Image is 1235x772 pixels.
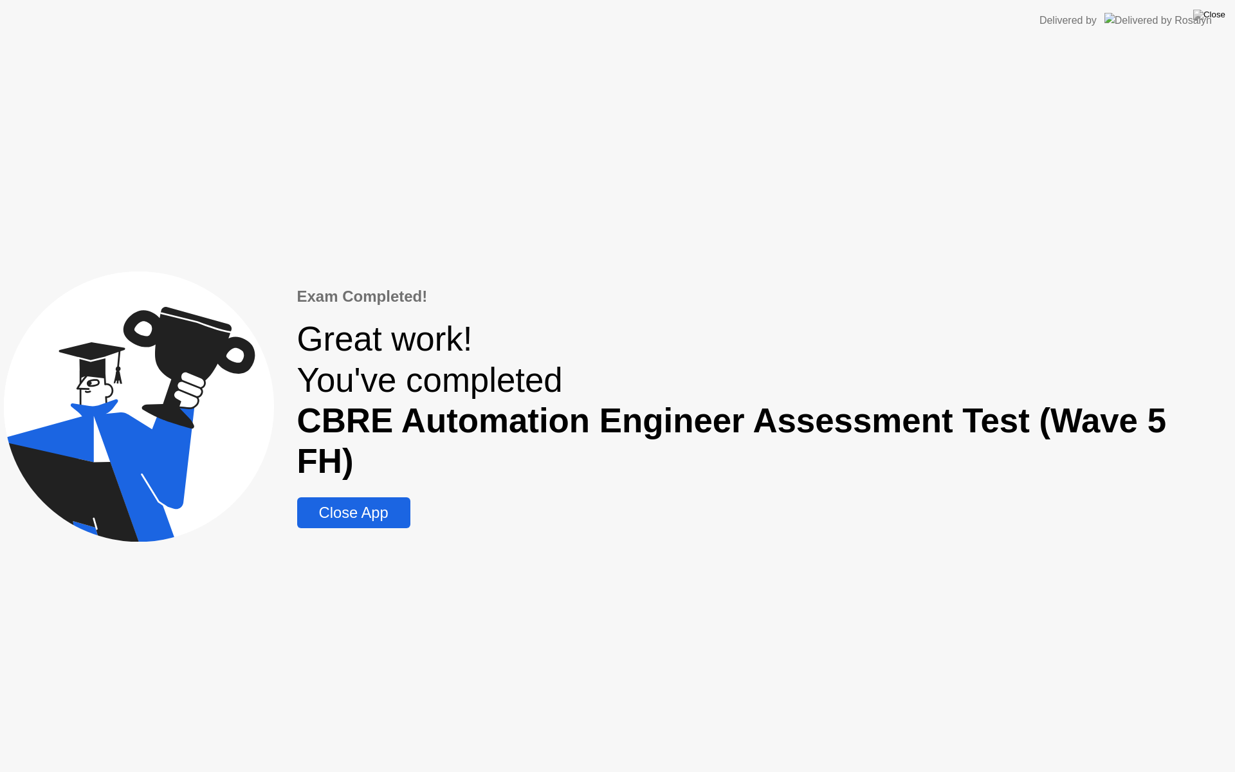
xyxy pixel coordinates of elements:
img: Delivered by Rosalyn [1104,13,1212,28]
b: CBRE Automation Engineer Assessment Test (Wave 5 FH) [297,401,1167,480]
div: Delivered by [1039,13,1097,28]
img: Close [1193,10,1225,20]
div: Close App [301,504,407,522]
div: Great work! You've completed [297,318,1231,481]
div: Exam Completed! [297,285,1231,308]
button: Close App [297,497,410,528]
